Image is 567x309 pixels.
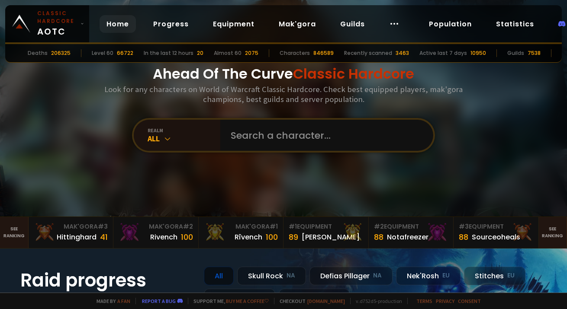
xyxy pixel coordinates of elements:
[146,15,196,33] a: Progress
[373,271,382,280] small: NA
[309,267,393,285] div: Defias Pillager
[374,222,384,231] span: # 2
[181,231,193,243] div: 100
[91,298,130,304] span: Made by
[119,222,193,231] div: Mak'Gora
[459,222,469,231] span: # 3
[472,232,520,242] div: Sourceoheals
[289,231,298,243] div: 89
[37,10,77,38] span: AOTC
[148,134,220,143] div: All
[528,49,541,57] div: 7538
[422,15,479,33] a: Population
[464,267,525,285] div: Stitches
[289,222,297,231] span: # 1
[100,231,108,243] div: 41
[148,127,220,134] div: realm
[419,49,467,57] div: Active last 7 days
[470,49,486,57] div: 10950
[313,49,334,57] div: 846589
[150,232,177,242] div: Rivench
[100,15,136,33] a: Home
[197,49,203,57] div: 20
[369,217,454,248] a: #2Equipment88Notafreezer
[458,298,481,304] a: Consent
[283,217,369,248] a: #1Equipment89[PERSON_NAME]
[396,49,409,57] div: 3463
[153,64,414,84] h1: Ahead Of The Curve
[489,15,541,33] a: Statistics
[98,222,108,231] span: # 3
[266,231,278,243] div: 100
[226,120,423,151] input: Search a character...
[226,298,269,304] a: Buy me a coffee
[117,298,130,304] a: a fan
[279,289,350,307] div: Soulseeker
[374,222,448,231] div: Equipment
[204,289,275,307] div: Doomhowl
[459,231,468,243] div: 88
[142,298,176,304] a: Report a bug
[20,267,193,294] h1: Raid progress
[442,271,450,280] small: EU
[289,222,363,231] div: Equipment
[199,217,284,248] a: Mak'Gora#1Rîvench100
[34,222,108,231] div: Mak'Gora
[436,298,454,304] a: Privacy
[92,49,113,57] div: Level 60
[113,217,199,248] a: Mak'Gora#2Rivench100
[333,15,372,33] a: Guilds
[287,271,295,280] small: NA
[245,49,258,57] div: 2075
[280,49,310,57] div: Characters
[344,49,392,57] div: Recently scanned
[350,298,402,304] span: v. d752d5 - production
[57,232,97,242] div: Hittinghard
[307,298,345,304] a: [DOMAIN_NAME]
[235,232,262,242] div: Rîvench
[29,217,114,248] a: Mak'Gora#3Hittinghard41
[37,10,77,25] small: Classic Hardcore
[188,298,269,304] span: Support me,
[274,298,345,304] span: Checkout
[101,84,466,104] h3: Look for any characters on World of Warcraft Classic Hardcore. Check best equipped players, mak'g...
[272,15,323,33] a: Mak'gora
[270,222,278,231] span: # 1
[237,267,306,285] div: Skull Rock
[416,298,432,304] a: Terms
[51,49,71,57] div: 206325
[204,267,234,285] div: All
[374,231,383,243] div: 88
[117,49,133,57] div: 66722
[214,49,242,57] div: Almost 60
[454,217,539,248] a: #3Equipment88Sourceoheals
[387,232,428,242] div: Notafreezer
[507,49,524,57] div: Guilds
[204,222,278,231] div: Mak'Gora
[183,222,193,231] span: # 2
[396,267,461,285] div: Nek'Rosh
[507,271,515,280] small: EU
[293,64,414,83] span: Classic Hardcore
[459,222,533,231] div: Equipment
[28,49,48,57] div: Deaths
[5,5,89,42] a: Classic HardcoreAOTC
[144,49,193,57] div: In the last 12 hours
[206,15,261,33] a: Equipment
[302,232,360,242] div: [PERSON_NAME]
